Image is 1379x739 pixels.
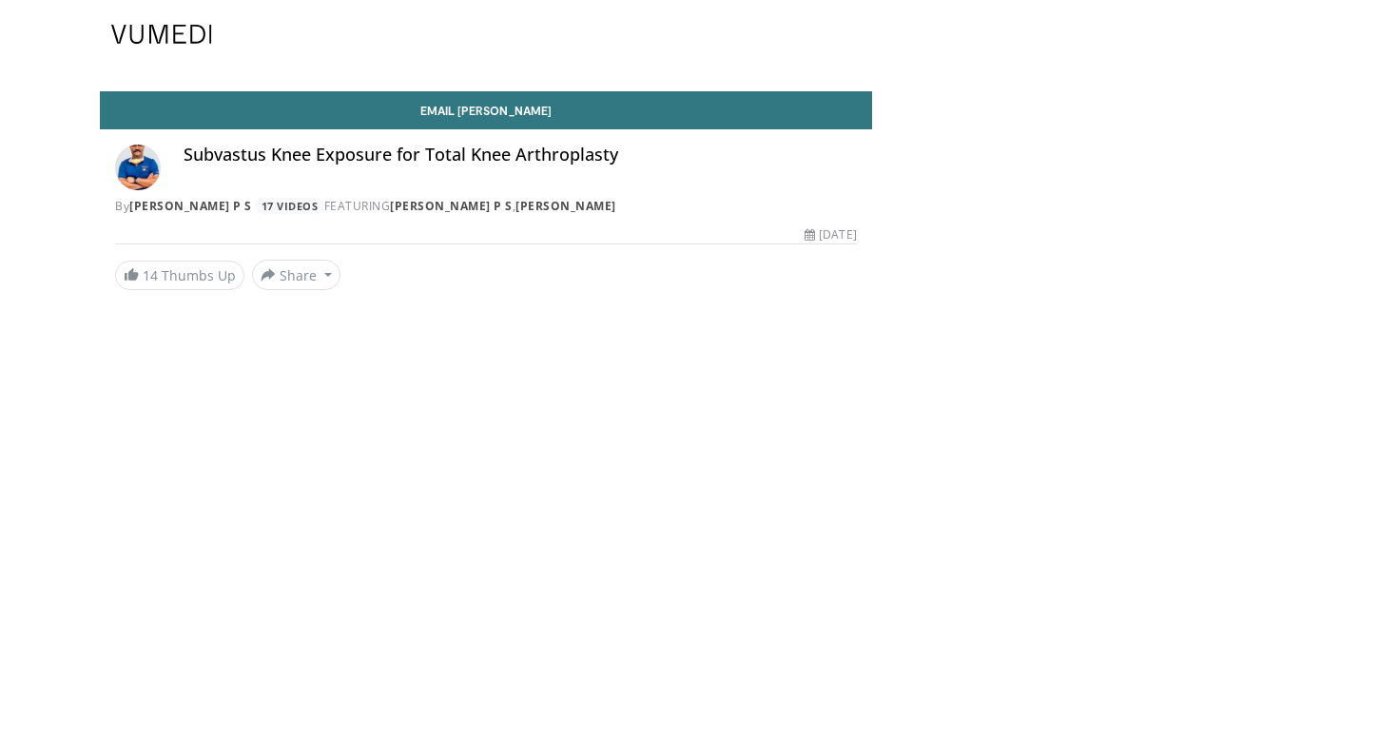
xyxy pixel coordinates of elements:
a: 14 Thumbs Up [115,261,244,290]
a: Email [PERSON_NAME] [100,91,872,129]
div: By FEATURING , [115,198,857,215]
div: [DATE] [805,226,856,243]
a: [PERSON_NAME] P S [390,198,513,214]
a: 17 Videos [255,198,324,214]
span: 14 [143,266,158,284]
button: Share [252,260,340,290]
img: VuMedi Logo [111,25,212,44]
a: [PERSON_NAME] P S [129,198,252,214]
a: [PERSON_NAME] [515,198,616,214]
h4: Subvastus Knee Exposure for Total Knee Arthroplasty [184,145,857,165]
img: Avatar [115,145,161,190]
